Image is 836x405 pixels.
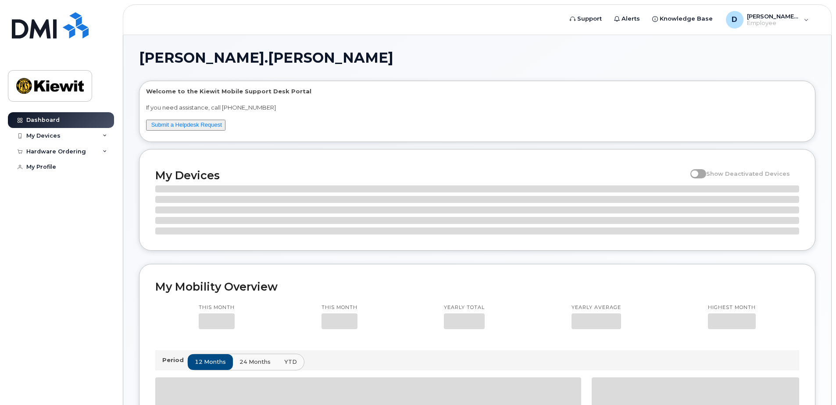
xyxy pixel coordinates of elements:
button: Submit a Helpdesk Request [146,120,225,131]
p: Yearly average [572,304,621,311]
p: If you need assistance, call [PHONE_NUMBER] [146,103,808,112]
span: 24 months [239,358,271,366]
p: This month [322,304,357,311]
h2: My Devices [155,169,686,182]
p: This month [199,304,235,311]
p: Period [162,356,187,364]
h2: My Mobility Overview [155,280,799,293]
span: Show Deactivated Devices [706,170,790,177]
input: Show Deactivated Devices [690,165,697,172]
span: [PERSON_NAME].[PERSON_NAME] [139,51,393,64]
p: Welcome to the Kiewit Mobile Support Desk Portal [146,87,808,96]
span: YTD [284,358,297,366]
p: Highest month [708,304,756,311]
a: Submit a Helpdesk Request [151,121,222,128]
p: Yearly total [444,304,485,311]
